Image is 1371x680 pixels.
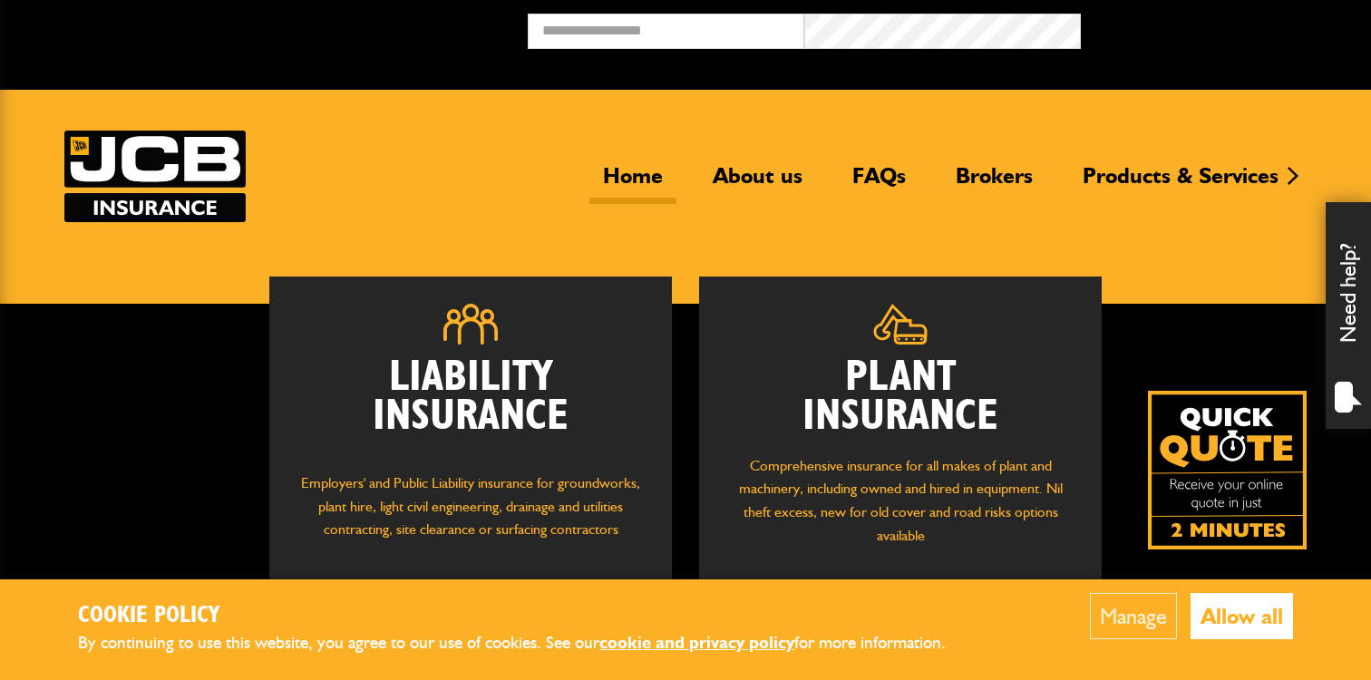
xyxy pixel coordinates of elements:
[734,574,887,597] p: Short Term Cover
[297,358,645,454] h2: Liability Insurance
[599,632,794,653] a: cookie and privacy policy
[78,629,976,657] p: By continuing to use this website, you agree to our use of cookies. See our for more information.
[1069,162,1292,204] a: Products & Services
[78,602,976,630] h2: Cookie Policy
[64,131,246,222] img: JCB Insurance Services logo
[1081,14,1357,42] button: Broker Login
[64,131,246,222] a: JCB Insurance Services
[1090,593,1177,639] button: Manage
[914,574,1066,597] p: Annual Cover
[1191,593,1293,639] button: Allow all
[1148,391,1307,549] img: Quick Quote
[839,162,919,204] a: FAQs
[699,162,816,204] a: About us
[726,454,1074,547] p: Comprehensive insurance for all makes of plant and machinery, including owned and hired in equipm...
[589,162,676,204] a: Home
[1148,391,1307,549] a: Get your insurance quote isn just 2-minutes
[1326,202,1371,429] div: Need help?
[942,162,1046,204] a: Brokers
[297,471,645,559] p: Employers' and Public Liability insurance for groundworks, plant hire, light civil engineering, d...
[726,358,1074,436] h2: Plant Insurance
